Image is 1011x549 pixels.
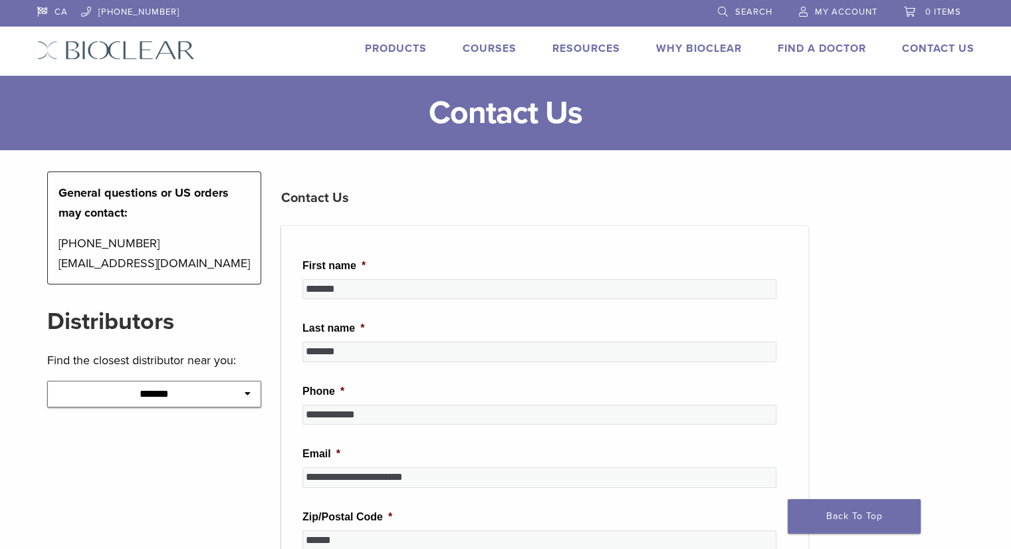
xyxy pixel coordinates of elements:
[788,499,921,534] a: Back To Top
[778,42,866,55] a: Find A Doctor
[47,306,262,338] h2: Distributors
[902,42,974,55] a: Contact Us
[656,42,742,55] a: Why Bioclear
[58,185,229,220] strong: General questions or US orders may contact:
[302,322,364,336] label: Last name
[735,7,772,17] span: Search
[365,42,427,55] a: Products
[58,233,251,273] p: [PHONE_NUMBER] [EMAIL_ADDRESS][DOMAIN_NAME]
[302,447,340,461] label: Email
[302,259,366,273] label: First name
[302,385,344,399] label: Phone
[815,7,877,17] span: My Account
[37,41,195,60] img: Bioclear
[463,42,516,55] a: Courses
[281,182,808,214] h3: Contact Us
[302,510,392,524] label: Zip/Postal Code
[47,350,262,370] p: Find the closest distributor near you:
[552,42,620,55] a: Resources
[925,7,961,17] span: 0 items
